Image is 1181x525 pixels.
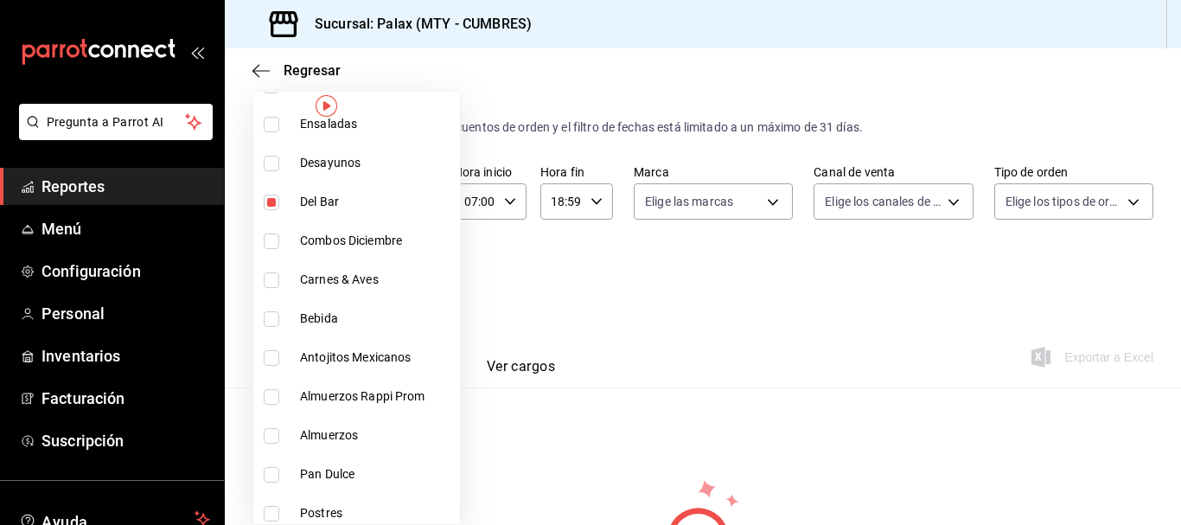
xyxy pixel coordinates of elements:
img: Tooltip marker [316,95,337,117]
span: Antojitos Mexicanos [300,349,453,367]
span: Pan Dulce [300,465,453,483]
span: Almuerzos [300,426,453,445]
span: Carnes & Aves [300,271,453,289]
span: Del Bar [300,193,453,211]
span: Bebida [300,310,453,328]
span: Combos Diciembre [300,232,453,250]
span: Postres [300,504,453,522]
span: Almuerzos Rappi Prom [300,387,453,406]
span: Ensaladas [300,115,453,133]
span: Desayunos [300,154,453,172]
